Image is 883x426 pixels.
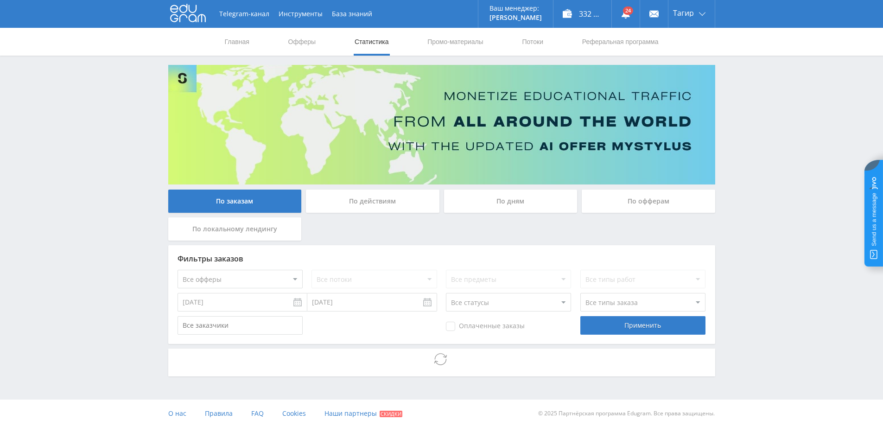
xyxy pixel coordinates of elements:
span: Cookies [282,409,306,418]
div: По офферам [582,190,715,213]
span: Правила [205,409,233,418]
a: Реферальная программа [581,28,660,56]
span: Наши партнеры [324,409,377,418]
div: По заказам [168,190,302,213]
p: [PERSON_NAME] [489,14,542,21]
span: FAQ [251,409,264,418]
div: По локальному лендингу [168,217,302,241]
div: По дням [444,190,578,213]
input: Все заказчики [178,316,303,335]
a: Офферы [287,28,317,56]
a: Главная [224,28,250,56]
img: Banner [168,65,715,184]
a: Потоки [521,28,544,56]
p: Ваш менеджер: [489,5,542,12]
span: Оплаченные заказы [446,322,525,331]
span: О нас [168,409,186,418]
span: Скидки [380,411,402,417]
div: Фильтры заказов [178,254,706,263]
span: Тагир [673,9,694,17]
div: Применить [580,316,705,335]
a: Статистика [354,28,390,56]
a: Промо-материалы [426,28,484,56]
div: По действиям [306,190,439,213]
